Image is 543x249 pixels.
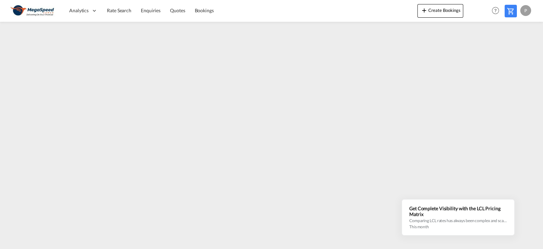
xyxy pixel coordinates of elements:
[141,7,161,13] span: Enquiries
[520,5,531,16] div: P
[420,6,428,14] md-icon: icon-plus 400-fg
[107,7,131,13] span: Rate Search
[10,3,56,18] img: ad002ba0aea611eda5429768204679d3.JPG
[490,5,505,17] div: Help
[5,213,29,239] iframe: Chat
[195,7,214,13] span: Bookings
[490,5,501,16] span: Help
[69,7,89,14] span: Analytics
[417,4,463,18] button: icon-plus 400-fgCreate Bookings
[170,7,185,13] span: Quotes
